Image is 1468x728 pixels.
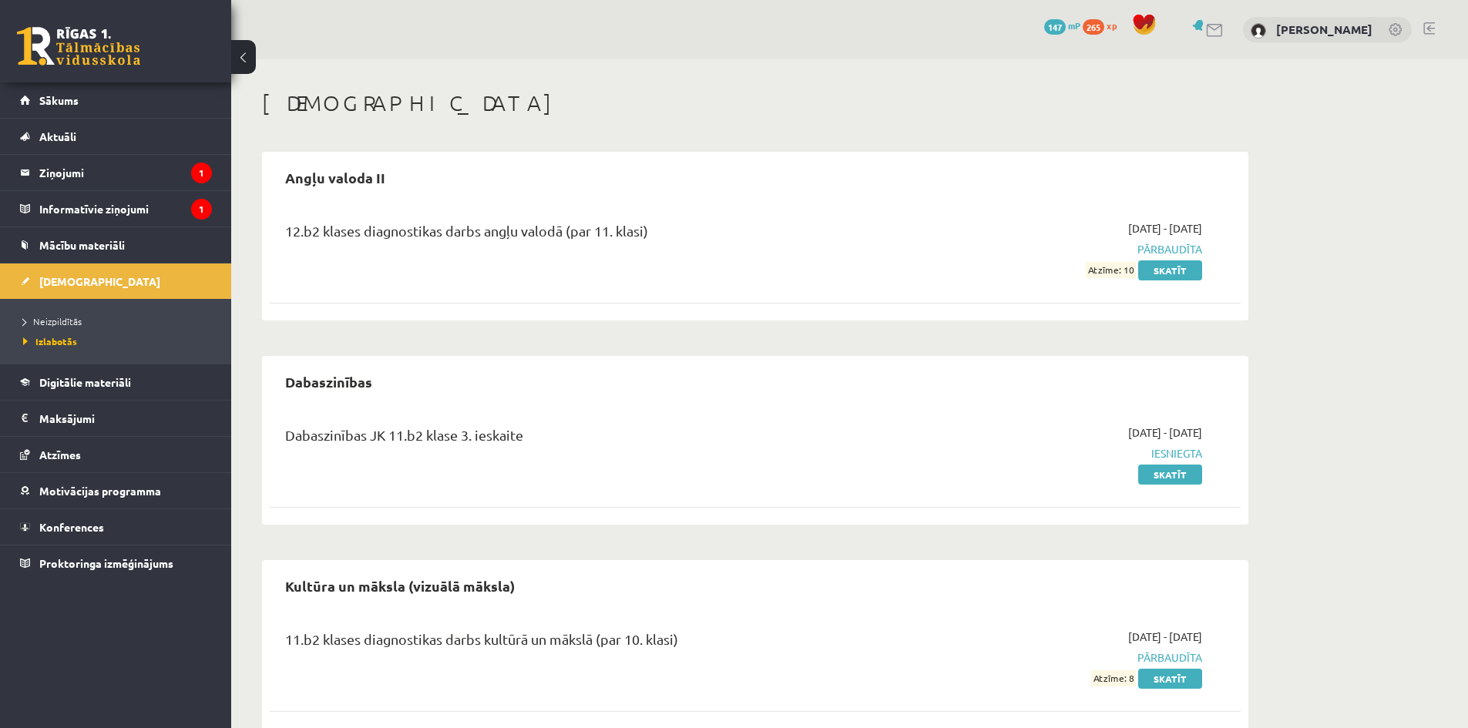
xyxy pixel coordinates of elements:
[20,364,212,400] a: Digitālie materiāli
[1276,22,1372,37] a: [PERSON_NAME]
[270,568,530,604] h2: Kultūra un māksla (vizuālā māksla)
[39,401,212,436] legend: Maksājumi
[20,509,212,545] a: Konferences
[20,545,212,581] a: Proktoringa izmēģinājums
[1044,19,1066,35] span: 147
[39,238,125,252] span: Mācību materiāli
[285,220,889,249] div: 12.b2 klases diagnostikas darbs angļu valodā (par 11. klasi)
[1251,23,1266,39] img: Roberts Lagodskis
[912,649,1202,666] span: Pārbaudīta
[17,27,140,65] a: Rīgas 1. Tālmācības vidusskola
[20,191,212,226] a: Informatīvie ziņojumi1
[270,159,401,196] h2: Angļu valoda II
[20,473,212,508] a: Motivācijas programma
[39,375,131,389] span: Digitālie materiāli
[39,129,76,143] span: Aktuāli
[39,520,104,534] span: Konferences
[20,263,212,299] a: [DEMOGRAPHIC_DATA]
[39,155,212,190] legend: Ziņojumi
[39,448,81,461] span: Atzīmes
[1138,669,1202,689] a: Skatīt
[1068,19,1080,32] span: mP
[1138,465,1202,485] a: Skatīt
[20,227,212,263] a: Mācību materiāli
[39,191,212,226] legend: Informatīvie ziņojumi
[20,119,212,154] a: Aktuāli
[39,556,173,570] span: Proktoringa izmēģinājums
[23,314,216,328] a: Neizpildītās
[39,484,161,498] span: Motivācijas programma
[912,445,1202,461] span: Iesniegta
[20,155,212,190] a: Ziņojumi1
[1138,260,1202,280] a: Skatīt
[20,437,212,472] a: Atzīmes
[20,401,212,436] a: Maksājumi
[23,334,216,348] a: Izlabotās
[285,629,889,657] div: 11.b2 klases diagnostikas darbs kultūrā un mākslā (par 10. klasi)
[23,315,82,327] span: Neizpildītās
[1083,19,1124,32] a: 265 xp
[912,241,1202,257] span: Pārbaudīta
[1083,19,1104,35] span: 265
[191,163,212,183] i: 1
[1128,220,1202,237] span: [DATE] - [DATE]
[39,274,160,288] span: [DEMOGRAPHIC_DATA]
[39,93,79,107] span: Sākums
[20,82,212,118] a: Sākums
[1091,670,1136,686] span: Atzīme: 8
[23,335,77,347] span: Izlabotās
[1044,19,1080,32] a: 147 mP
[285,424,889,453] div: Dabaszinības JK 11.b2 klase 3. ieskaite
[1107,19,1117,32] span: xp
[1128,424,1202,441] span: [DATE] - [DATE]
[191,199,212,220] i: 1
[1086,262,1136,278] span: Atzīme: 10
[270,364,388,400] h2: Dabaszinības
[1128,629,1202,645] span: [DATE] - [DATE]
[262,90,1248,116] h1: [DEMOGRAPHIC_DATA]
